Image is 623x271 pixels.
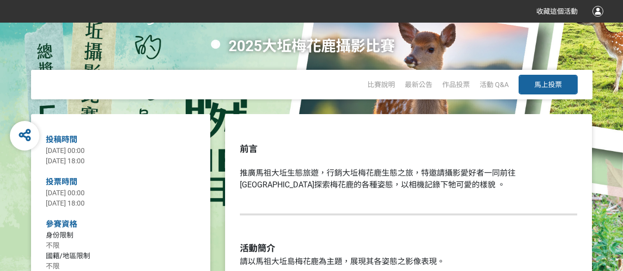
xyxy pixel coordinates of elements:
span: 推廣馬祖大坵生態旅遊，行銷大坵梅花鹿生態之旅，特邀請攝影愛好者一同前往[GEOGRAPHIC_DATA]探索梅花鹿的各種姿態，以相機記錄下牠可愛的樣貌 [240,168,516,189]
span: [DATE] 18:00 [46,157,85,165]
span: 國籍/地區限制 [46,252,90,260]
span: 不限 [46,262,60,270]
span: 參賽資格 [46,219,77,229]
a: 活動 Q&A [480,81,509,89]
h1: 2025大坵梅花鹿攝影比賽 [229,23,395,70]
button: 馬上投票 [519,75,578,94]
span: 請以馬祖大坵島梅花鹿為主題，展現其各姿態之影像表現。 [240,257,445,266]
strong: 活動簡介 [240,243,275,253]
a: 作品投票 [442,81,470,89]
span: 。 [497,180,505,189]
span: [DATE] 00:00 [46,189,85,197]
span: [DATE] 18:00 [46,199,85,207]
a: 最新公告 [405,81,432,89]
span: 不限 [46,241,60,249]
span: 身份限制 [46,231,73,239]
span: 馬上投票 [534,81,562,89]
a: 比賽說明 [367,81,395,89]
strong: 前言 [240,144,258,154]
span: [DATE] 00:00 [46,147,85,154]
span: 投票時間 [46,177,77,186]
span: 投稿時間 [46,135,77,144]
span: 收藏這個活動 [536,7,578,15]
